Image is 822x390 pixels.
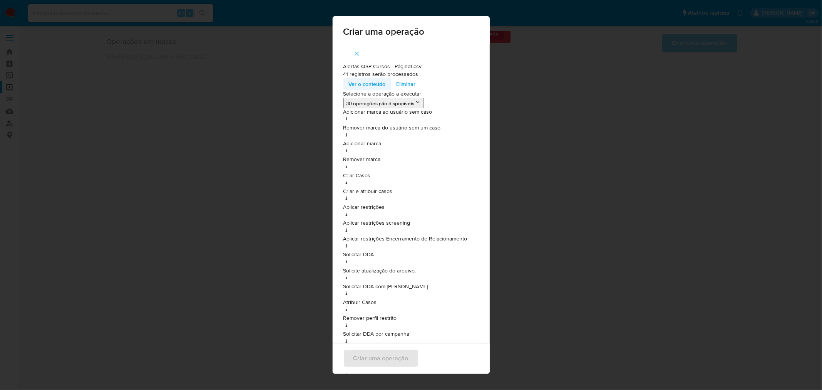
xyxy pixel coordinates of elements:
p: Criar e atribuir casos [343,188,479,195]
p: Aplicar restrições [343,203,479,211]
button: Ver o conteúdo [343,78,391,90]
p: Remover marca [343,156,479,163]
p: Adicionar marca ao usuário sem caso [343,108,479,116]
p: Aplicar restrições Encerramento de Relacionamento [343,235,479,243]
p: Solicite atualização do arquivo. [343,267,479,275]
button: 30 operações não disponíveis [343,98,424,108]
span: Ver o conteúdo [349,79,386,89]
p: 41 registros serão processados [343,71,479,78]
p: Atribuir Casos [343,299,479,306]
p: Aplicar restrições screening [343,219,479,227]
p: Selecione a operação a executar [343,90,479,98]
p: Remover perfil restrito [343,314,479,322]
span: Criar uma operação [343,27,479,36]
p: Adicionar marca [343,140,479,148]
p: Solicitar DDA com [PERSON_NAME] [343,283,479,291]
p: Alertas QSP Cursos - Página1.csv [343,63,479,71]
p: Criar Casos [343,172,479,180]
button: Eliminar [391,78,421,90]
p: Solicitar DDA [343,251,479,259]
p: Solicitar DDA por campanha [343,330,479,338]
p: Remover marca do usuário sem um caso [343,124,479,132]
span: Eliminar [397,79,416,89]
